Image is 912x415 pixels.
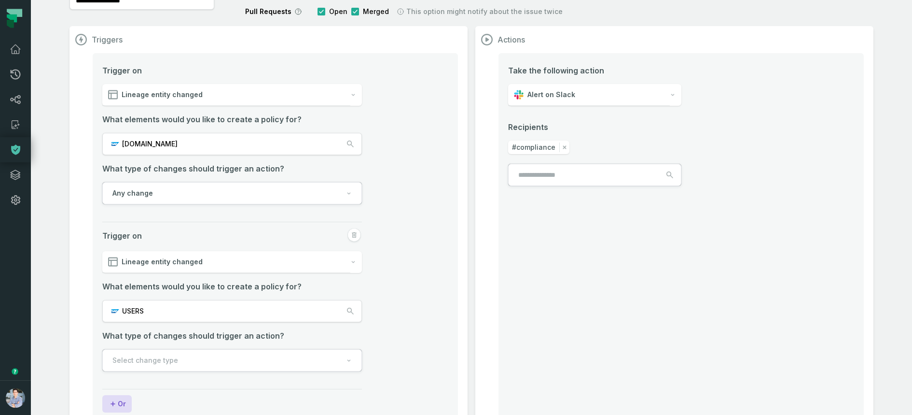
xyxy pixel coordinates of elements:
span: Trigger on [102,230,142,242]
span: Merged [363,7,389,16]
button: Or [102,395,132,413]
span: What elements would you like to create a policy for? [102,114,302,125]
div: Tooltip anchor [11,367,19,376]
button: Lineage entity changed [102,84,362,106]
span: #compliance [512,143,555,152]
span: This option might notify about the issue twice [406,7,563,16]
span: What elements would you like to create a policy for? [102,281,302,292]
span: Lineage entity changed [122,90,203,100]
img: avatar of Alon Nafta [6,388,25,408]
span: Any change [112,188,153,198]
button: Alert on Slack [508,84,681,106]
button: USERS [102,300,362,322]
button: Lineage entity changed [102,251,362,273]
span: Trigger on [102,65,142,76]
span: Lineage entity changed [122,257,203,267]
span: [DOMAIN_NAME] [122,139,178,149]
span: Recipients [508,121,681,133]
span: Select change type [112,356,178,365]
span: Take the following action [508,65,681,76]
span: Pull Requests [245,7,291,16]
button: [DOMAIN_NAME] [102,133,362,155]
h1: Actions [497,35,525,44]
h1: Triggers [92,35,123,44]
span: What type of changes should trigger an action? [102,163,362,174]
span: What type of changes should trigger an action? [102,330,362,342]
button: Any change [102,182,362,204]
button: Select change type [102,349,362,372]
span: Alert on Slack [527,90,575,100]
span: USERS [122,306,144,316]
span: Open [329,7,347,16]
